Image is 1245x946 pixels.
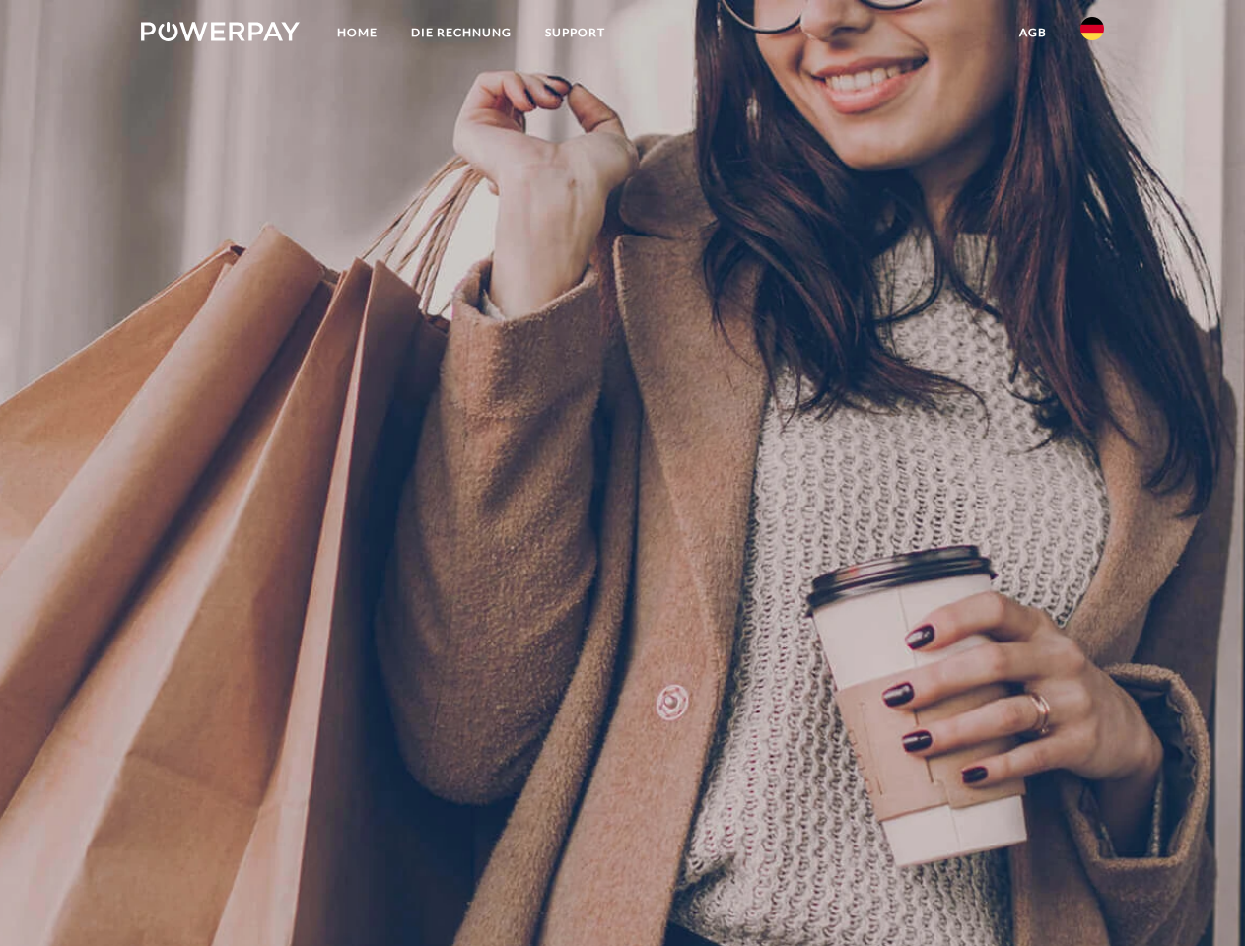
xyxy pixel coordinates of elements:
[394,15,528,50] a: DIE RECHNUNG
[528,15,622,50] a: SUPPORT
[1080,17,1104,40] img: de
[320,15,394,50] a: Home
[1003,15,1064,50] a: agb
[141,22,300,41] img: logo-powerpay-white.svg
